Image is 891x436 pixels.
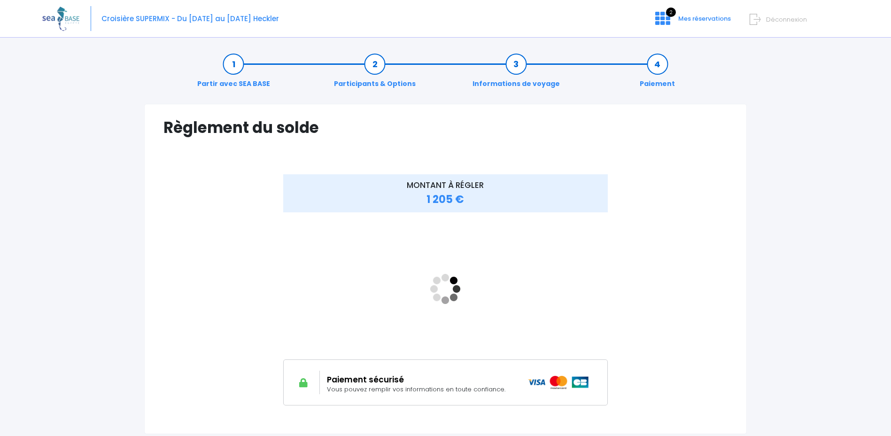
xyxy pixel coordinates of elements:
[468,59,565,89] a: Informations de voyage
[101,14,279,23] span: Croisière SUPERMIX - Du [DATE] au [DATE] Heckler
[193,59,275,89] a: Partir avec SEA BASE
[678,14,731,23] span: Mes réservations
[648,17,736,26] a: 2 Mes réservations
[329,59,420,89] a: Participants & Options
[327,375,514,384] h2: Paiement sécurisé
[528,376,589,389] img: icons_paiement_securise@2x.png
[635,59,680,89] a: Paiement
[426,192,464,207] span: 1 205 €
[407,179,484,191] span: MONTANT À RÉGLER
[283,218,608,359] iframe: <!-- //required -->
[163,118,728,137] h1: Règlement du solde
[666,8,676,17] span: 2
[766,15,807,24] span: Déconnexion
[327,385,505,394] span: Vous pouvez remplir vos informations en toute confiance.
